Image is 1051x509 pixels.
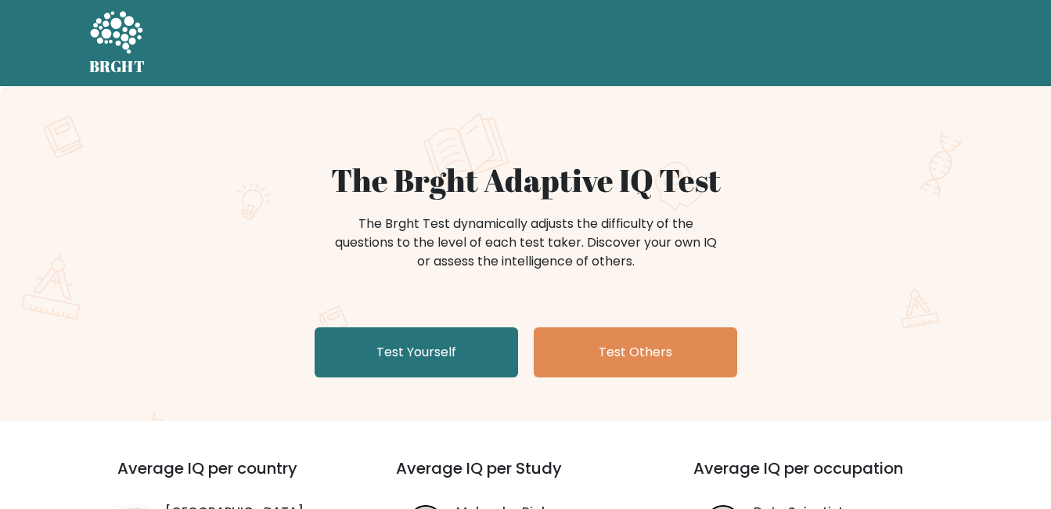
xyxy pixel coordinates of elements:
[330,215,722,271] div: The Brght Test dynamically adjusts the difficulty of the questions to the level of each test take...
[117,459,340,496] h3: Average IQ per country
[144,161,908,199] h1: The Brght Adaptive IQ Test
[89,57,146,76] h5: BRGHT
[315,327,518,377] a: Test Yourself
[396,459,656,496] h3: Average IQ per Study
[693,459,953,496] h3: Average IQ per occupation
[89,6,146,80] a: BRGHT
[534,327,737,377] a: Test Others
